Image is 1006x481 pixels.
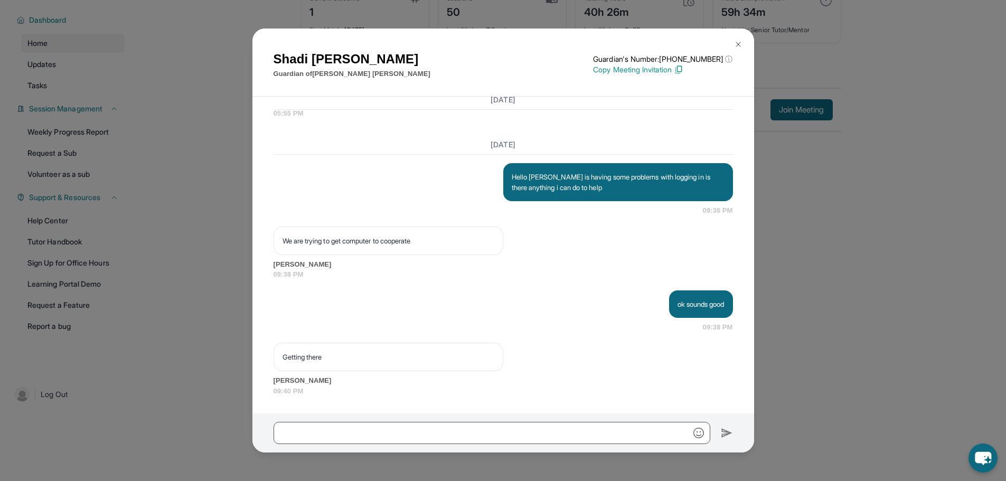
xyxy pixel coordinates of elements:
p: ok sounds good [678,299,725,309]
p: Guardian's Number: [PHONE_NUMBER] [593,54,732,64]
span: 09:36 PM [703,205,733,216]
img: Send icon [721,427,733,439]
img: Copy Icon [674,65,683,74]
span: [PERSON_NAME] [274,375,733,386]
p: Getting there [283,352,494,362]
button: chat-button [969,444,998,473]
p: Copy Meeting Invitation [593,64,732,75]
h1: Shadi [PERSON_NAME] [274,50,430,69]
span: [PERSON_NAME] [274,259,733,270]
p: Hello [PERSON_NAME] is having some problems with logging in is there anything i can do to help [512,172,725,193]
img: Close Icon [734,40,742,49]
span: ⓘ [725,54,732,64]
h3: [DATE] [274,95,733,105]
span: 05:55 PM [274,108,733,119]
span: 09:38 PM [703,322,733,333]
span: 09:40 PM [274,386,733,397]
span: 09:38 PM [274,269,733,280]
p: We are trying to get computer to cooperate [283,235,494,246]
p: Guardian of [PERSON_NAME] [PERSON_NAME] [274,69,430,79]
img: Emoji [693,428,704,438]
h3: [DATE] [274,139,733,150]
